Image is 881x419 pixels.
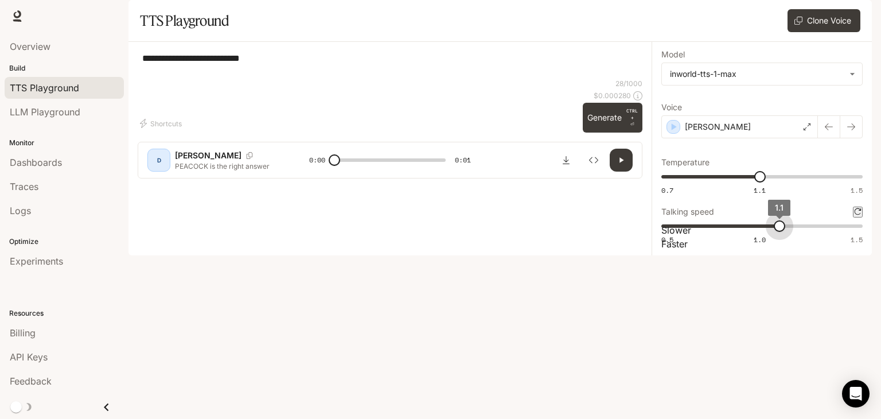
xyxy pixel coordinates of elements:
button: Reset to default [853,207,863,218]
p: Temperature [661,158,710,166]
button: Shortcuts [138,114,186,133]
p: [PERSON_NAME] [175,150,241,161]
div: inworld-tts-1-max [670,68,844,80]
button: Download audio [555,149,578,172]
button: Copy Voice ID [241,152,258,159]
button: GenerateCTRL +⏎ [583,103,642,133]
div: D [150,151,168,169]
span: 1.1 [775,203,783,212]
p: CTRL + [626,107,638,121]
span: 0.7 [661,185,673,195]
p: Model [661,51,685,59]
p: Faster [661,237,863,251]
p: 28 / 1000 [615,79,642,88]
p: $ 0.000280 [594,91,631,100]
span: 1.1 [754,185,766,195]
p: ⏎ [626,107,638,128]
p: Talking speed [661,208,714,216]
span: 0:01 [455,154,471,166]
p: Voice [661,103,682,111]
button: Inspect [582,149,605,172]
div: inworld-tts-1-max [662,63,862,85]
h1: TTS Playground [140,9,229,32]
div: Open Intercom Messenger [842,380,870,408]
span: 0:00 [309,154,325,166]
button: Clone Voice [788,9,860,32]
p: [PERSON_NAME] [685,121,751,133]
p: Slower [661,223,863,237]
p: PEACOCK is the right answer [175,161,282,171]
span: 1.5 [851,185,863,195]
